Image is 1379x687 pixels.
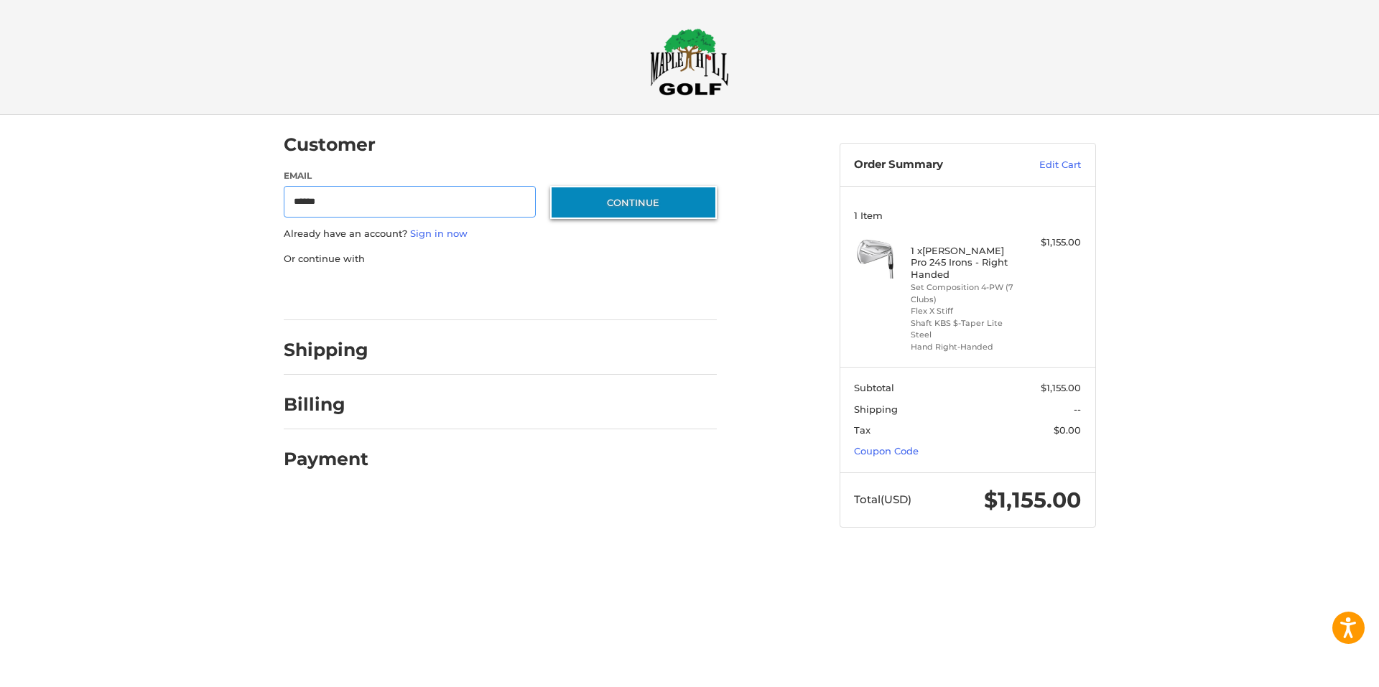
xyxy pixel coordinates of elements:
[911,341,1021,353] li: Hand Right-Handed
[284,169,537,182] label: Email
[284,339,368,361] h2: Shipping
[284,393,368,416] h2: Billing
[854,210,1081,221] h3: 1 Item
[284,227,717,241] p: Already have an account?
[1074,403,1081,415] span: --
[522,280,630,306] iframe: PayPal-venmo
[911,281,1021,305] li: Set Composition 4-PW (7 Clubs)
[279,280,386,306] iframe: PayPal-paypal
[911,245,1021,280] h4: 1 x [PERSON_NAME] Pro 245 Irons - Right Handed
[284,252,717,266] p: Or continue with
[911,317,1021,341] li: Shaft KBS $-Taper Lite Steel
[284,134,376,156] h2: Customer
[854,158,1008,172] h3: Order Summary
[1024,235,1081,250] div: $1,155.00
[401,280,509,306] iframe: PayPal-paylater
[1054,424,1081,436] span: $0.00
[854,382,894,393] span: Subtotal
[854,403,898,415] span: Shipping
[650,28,729,95] img: Maple Hill Golf
[911,305,1021,317] li: Flex X Stiff
[284,448,368,470] h2: Payment
[854,445,919,457] a: Coupon Code
[854,424,870,436] span: Tax
[1008,158,1081,172] a: Edit Cart
[550,186,717,219] button: Continue
[410,228,468,239] a: Sign in now
[1041,382,1081,393] span: $1,155.00
[854,492,911,506] span: Total (USD)
[984,487,1081,513] span: $1,155.00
